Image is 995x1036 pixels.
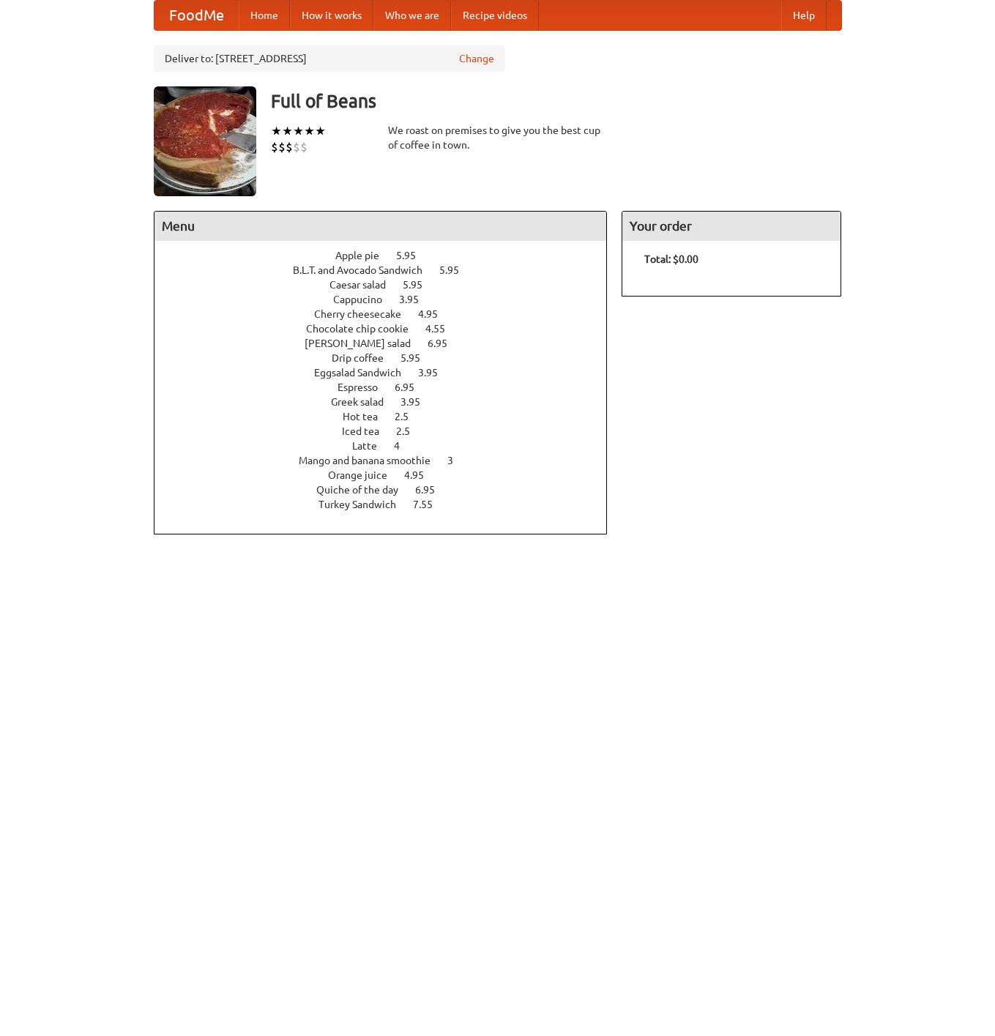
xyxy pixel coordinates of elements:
span: Orange juice [328,469,402,481]
li: ★ [282,123,293,139]
span: 3.95 [418,367,452,379]
span: Apple pie [335,250,394,261]
a: Help [781,1,827,30]
li: ★ [293,123,304,139]
h4: Your order [622,212,841,241]
li: ★ [315,123,326,139]
span: 5.95 [403,279,437,291]
a: Cappucino 3.95 [333,294,446,305]
a: FoodMe [154,1,239,30]
a: Eggsalad Sandwich 3.95 [314,367,465,379]
a: Apple pie 5.95 [335,250,443,261]
span: Latte [352,440,392,452]
a: Mango and banana smoothie 3 [299,455,480,466]
span: 3.95 [399,294,433,305]
div: We roast on premises to give you the best cup of coffee in town. [388,123,608,152]
span: Eggsalad Sandwich [314,367,416,379]
span: 5.95 [396,250,431,261]
span: 5.95 [400,352,435,364]
span: 4 [394,440,414,452]
span: 6.95 [428,338,462,349]
a: Quiche of the day 6.95 [316,484,462,496]
span: Cherry cheesecake [314,308,416,320]
a: Cherry cheesecake 4.95 [314,308,465,320]
span: 4.95 [418,308,452,320]
span: 6.95 [415,484,450,496]
a: How it works [290,1,373,30]
a: Change [459,51,494,66]
span: 7.55 [413,499,447,510]
li: $ [293,139,300,155]
img: angular.jpg [154,86,256,196]
a: Drip coffee 5.95 [332,352,447,364]
li: ★ [304,123,315,139]
h4: Menu [154,212,607,241]
li: $ [271,139,278,155]
a: Latte 4 [352,440,427,452]
a: Recipe videos [451,1,539,30]
li: $ [278,139,286,155]
a: Chocolate chip cookie 4.55 [306,323,472,335]
a: Caesar salad 5.95 [329,279,450,291]
span: 5.95 [439,264,474,276]
span: Cappucino [333,294,397,305]
a: Greek salad 3.95 [331,396,447,408]
span: 6.95 [395,381,429,393]
h3: Full of Beans [271,86,842,116]
span: 4.95 [404,469,439,481]
span: Turkey Sandwich [318,499,411,510]
a: [PERSON_NAME] salad 6.95 [305,338,474,349]
span: Hot tea [343,411,392,422]
span: B.L.T. and Avocado Sandwich [293,264,437,276]
div: Deliver to: [STREET_ADDRESS] [154,45,505,72]
span: 3.95 [400,396,435,408]
span: 2.5 [395,411,423,422]
span: [PERSON_NAME] salad [305,338,425,349]
span: Iced tea [342,425,394,437]
a: Who we are [373,1,451,30]
a: Espresso 6.95 [338,381,441,393]
a: B.L.T. and Avocado Sandwich 5.95 [293,264,486,276]
span: Espresso [338,381,392,393]
span: Greek salad [331,396,398,408]
span: 3 [447,455,468,466]
a: Home [239,1,290,30]
li: $ [286,139,293,155]
a: Turkey Sandwich 7.55 [318,499,460,510]
span: Mango and banana smoothie [299,455,445,466]
span: 4.55 [425,323,460,335]
li: $ [300,139,308,155]
a: Orange juice 4.95 [328,469,451,481]
span: Caesar salad [329,279,400,291]
b: Total: $0.00 [644,253,698,265]
span: Quiche of the day [316,484,413,496]
a: Hot tea 2.5 [343,411,436,422]
span: Chocolate chip cookie [306,323,423,335]
li: ★ [271,123,282,139]
a: Iced tea 2.5 [342,425,437,437]
span: Drip coffee [332,352,398,364]
span: 2.5 [396,425,425,437]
